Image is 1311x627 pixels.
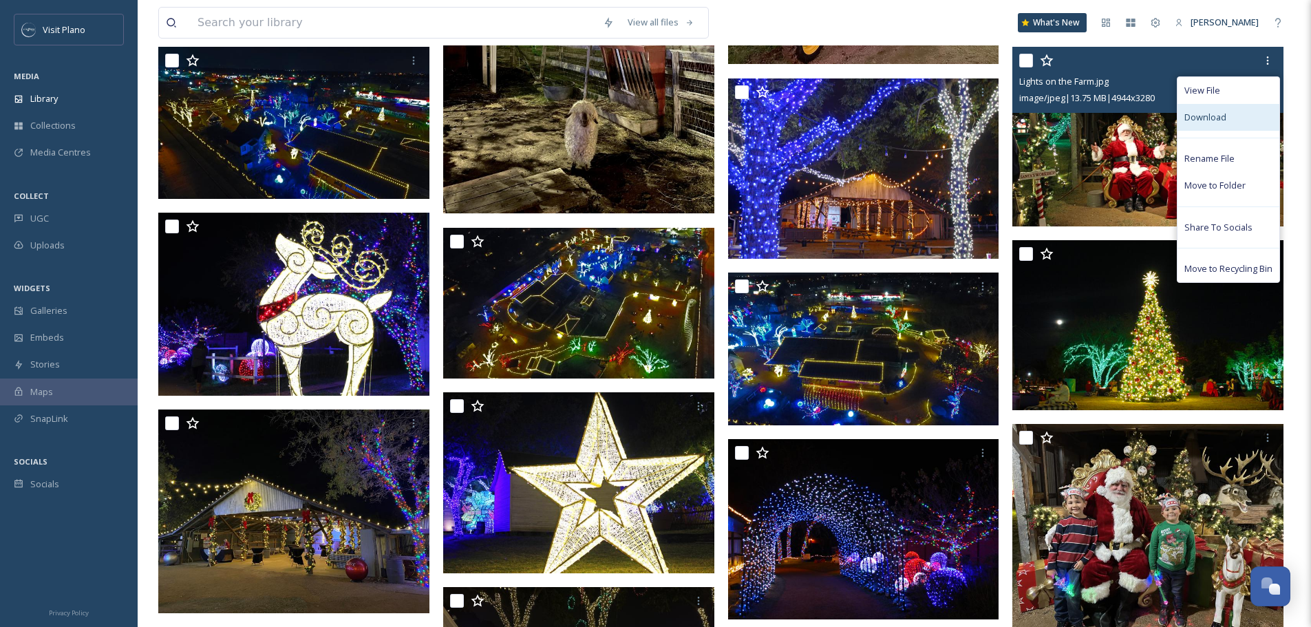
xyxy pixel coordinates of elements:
[30,331,64,344] span: Embeds
[14,456,47,467] span: SOCIALS
[30,239,65,252] span: Uploads
[191,8,596,38] input: Search your library
[1184,152,1235,165] span: Rename File
[1184,221,1253,234] span: Share To Socials
[30,412,68,425] span: SnapLink
[43,23,85,36] span: Visit Plano
[728,439,999,620] img: Lights on the Farm.jpg
[443,228,714,379] img: Heritage Farmstead Lights on the Farm.jpg
[30,212,49,225] span: UGC
[443,392,714,573] img: Lights on the Farm.jpg
[49,604,89,620] a: Privacy Policy
[14,283,50,293] span: WIDGETS
[728,78,999,259] img: Heritage Farmstead Museum Lights on the Farm.jpg
[1191,16,1259,28] span: [PERSON_NAME]
[14,71,39,81] span: MEDIA
[30,478,59,491] span: Socials
[1012,47,1283,226] img: Lights on the Farm.jpg
[1250,566,1290,606] button: Open Chat
[158,47,429,200] img: Heritage Farmstead Lights on the Farm.jpg
[1012,240,1283,410] img: Lights on the Farm.jpg
[1019,92,1155,104] span: image/jpeg | 13.75 MB | 4944 x 3280
[30,358,60,371] span: Stories
[30,92,58,105] span: Library
[1184,84,1220,97] span: View File
[30,304,67,317] span: Galleries
[30,385,53,398] span: Maps
[30,119,76,132] span: Collections
[14,191,49,201] span: COLLECT
[1184,179,1246,192] span: Move to Folder
[49,608,89,617] span: Privacy Policy
[1184,111,1226,124] span: Download
[1019,75,1109,87] span: Lights on the Farm.jpg
[22,23,36,36] img: images.jpeg
[30,146,91,159] span: Media Centres
[158,213,429,396] img: Lights on the Farm.jpg
[728,273,999,425] img: Heritage Farmstead Lights on the Farm.jpg
[1184,262,1272,275] span: Move to Recycling Bin
[1018,13,1087,32] a: What's New
[621,9,701,36] a: View all files
[158,410,429,613] img: Lights on the Farm.jpg
[1168,9,1266,36] a: [PERSON_NAME]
